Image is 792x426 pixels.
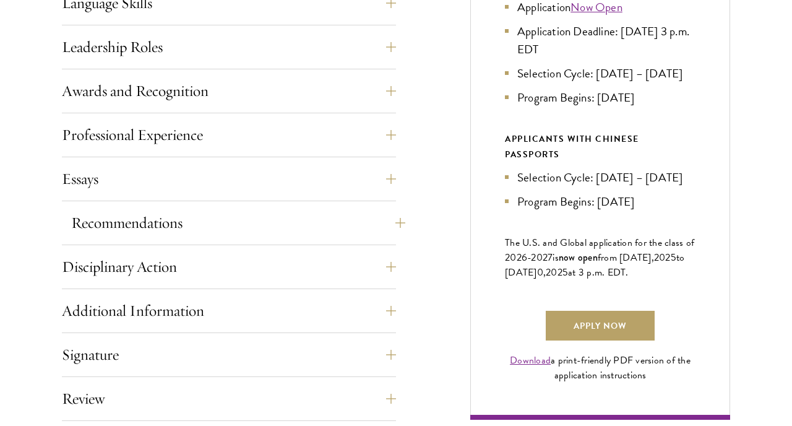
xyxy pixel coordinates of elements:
[505,235,694,265] span: The U.S. and Global application for the class of 202
[62,384,396,414] button: Review
[62,32,396,62] button: Leadership Roles
[62,120,396,150] button: Professional Experience
[62,340,396,370] button: Signature
[510,353,551,368] a: Download
[671,250,676,265] span: 5
[527,250,548,265] span: -202
[62,252,396,282] button: Disciplinary Action
[654,250,671,265] span: 202
[505,193,695,211] li: Program Begins: [DATE]
[559,250,598,264] span: now open
[568,265,629,280] span: at 3 p.m. EDT.
[546,265,562,280] span: 202
[505,64,695,82] li: Selection Cycle: [DATE] – [DATE]
[71,208,405,238] button: Recommendations
[505,353,695,383] div: a print-friendly PDF version of the application instructions
[522,250,527,265] span: 6
[546,311,655,341] a: Apply Now
[598,250,654,265] span: from [DATE],
[505,89,695,106] li: Program Begins: [DATE]
[62,296,396,326] button: Additional Information
[62,164,396,194] button: Essays
[505,168,695,186] li: Selection Cycle: [DATE] – [DATE]
[505,250,684,280] span: to [DATE]
[62,76,396,106] button: Awards and Recognition
[562,265,568,280] span: 5
[537,265,543,280] span: 0
[505,131,695,162] div: APPLICANTS WITH CHINESE PASSPORTS
[543,265,546,280] span: ,
[553,250,559,265] span: is
[505,22,695,58] li: Application Deadline: [DATE] 3 p.m. EDT
[548,250,553,265] span: 7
